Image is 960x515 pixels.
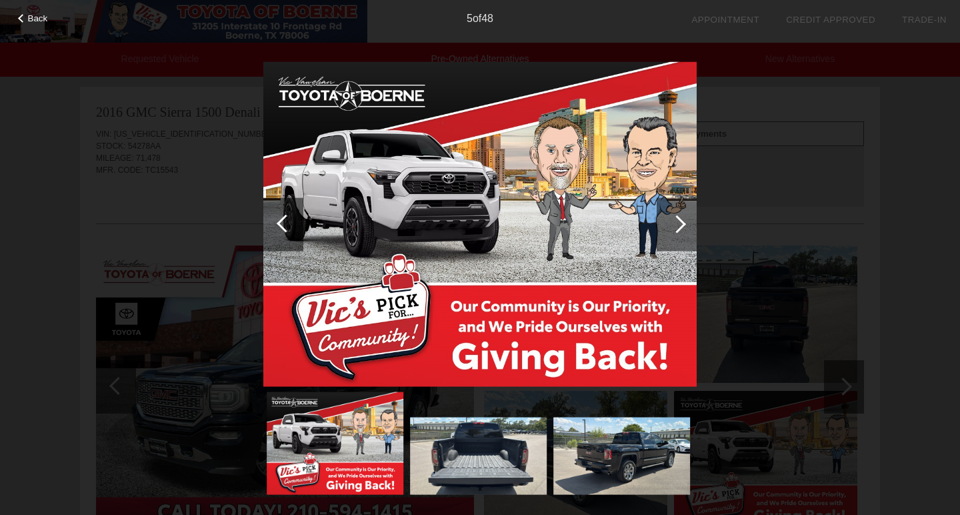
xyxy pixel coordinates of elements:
span: 48 [481,13,493,24]
a: Trade-In [902,15,947,25]
img: image.aspx [263,61,697,387]
a: Appointment [691,15,759,25]
a: Credit Approved [786,15,875,25]
span: 5 [467,13,473,24]
img: image.aspx [553,418,690,494]
img: image.aspx [410,418,547,494]
span: Back [28,13,48,23]
img: image.aspx [267,392,403,495]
